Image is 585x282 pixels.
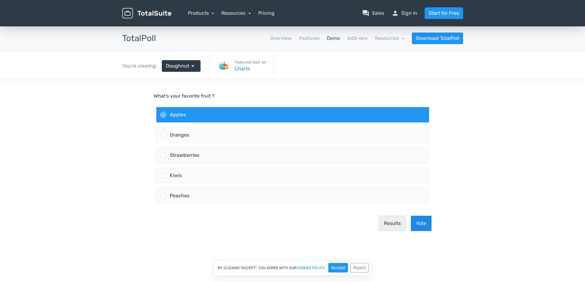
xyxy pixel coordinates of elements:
span: Oranges [170,52,189,58]
a: Features [299,35,319,42]
a: Overview [270,35,292,42]
span: Kiwis [170,92,182,98]
button: Reject [350,263,369,272]
div: By clicking "Accept", you agree with our . [213,260,372,276]
a: Products [188,10,214,16]
span: person [392,10,399,17]
a: Charts [235,65,266,72]
a: Doughnut arrow_drop_down [162,60,201,72]
a: Resources [375,35,404,41]
p: What's your favorite fruit ? [154,12,431,20]
span: arrow_drop_down [189,62,197,70]
span: question_answer [362,10,369,17]
span: Doughnut [166,62,189,70]
small: Featured Add-on [235,59,266,65]
a: Demo [327,35,340,42]
div: You're viewing: [122,62,162,70]
button: Vote [411,136,431,151]
h3: TotalPoll [122,34,156,43]
span: Apples [170,32,186,37]
img: TotalSuite for WordPress [122,8,171,19]
a: Download TotalPoll [412,33,463,44]
span: Strawberries [170,72,199,78]
button: Accept [328,263,348,272]
button: Results [379,136,406,151]
a: cookies policy [296,266,325,270]
a: Add-ons [347,35,368,42]
img: Charts [217,60,230,72]
a: Start for Free [425,7,463,19]
a: Resources [221,10,251,16]
a: Pricing [258,10,275,17]
a: personSign in [392,10,417,17]
a: question_answerSales [362,10,384,17]
span: Peaches [170,113,189,118]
